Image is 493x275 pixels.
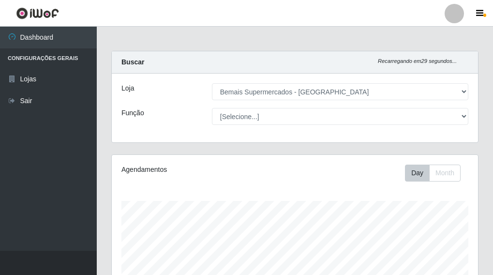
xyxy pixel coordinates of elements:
[121,165,257,175] div: Agendamentos
[405,165,461,182] div: First group
[121,83,134,93] label: Loja
[405,165,430,182] button: Day
[405,165,468,182] div: Toolbar with button groups
[16,7,59,19] img: CoreUI Logo
[121,108,144,118] label: Função
[121,58,144,66] strong: Buscar
[429,165,461,182] button: Month
[378,58,457,64] i: Recarregando em 29 segundos...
